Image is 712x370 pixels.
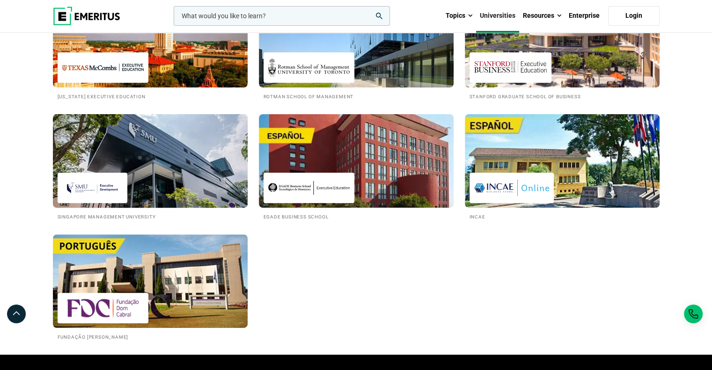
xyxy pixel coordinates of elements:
[470,92,655,100] h2: Stanford Graduate School of Business
[58,333,243,341] h2: Fundação [PERSON_NAME]
[62,177,123,198] img: Singapore Management University
[259,114,454,220] a: Universities We Work With EGADE Business School EGADE Business School
[264,212,449,220] h2: EGADE Business School
[43,109,257,212] img: Universities We Work With
[268,177,350,198] img: EGADE Business School
[264,92,449,100] h2: Rotman School of Management
[53,114,248,220] a: Universities We Work With Singapore Management University Singapore Management University
[58,212,243,220] h2: Singapore Management University
[259,114,454,208] img: Universities We Work With
[62,297,144,319] img: Fundação Dom Cabral
[62,57,144,78] img: Texas Executive Education
[608,6,660,26] a: Login
[470,212,655,220] h2: INCAE
[53,234,248,341] a: Universities We Work With Fundação Dom Cabral Fundação [PERSON_NAME]
[474,177,549,198] img: INCAE
[474,57,547,78] img: Stanford Graduate School of Business
[268,57,350,78] img: Rotman School of Management
[465,114,660,208] img: Universities We Work With
[174,6,390,26] input: woocommerce-product-search-field-0
[58,92,243,100] h2: [US_STATE] Executive Education
[465,114,660,220] a: Universities We Work With INCAE INCAE
[53,234,248,328] img: Universities We Work With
